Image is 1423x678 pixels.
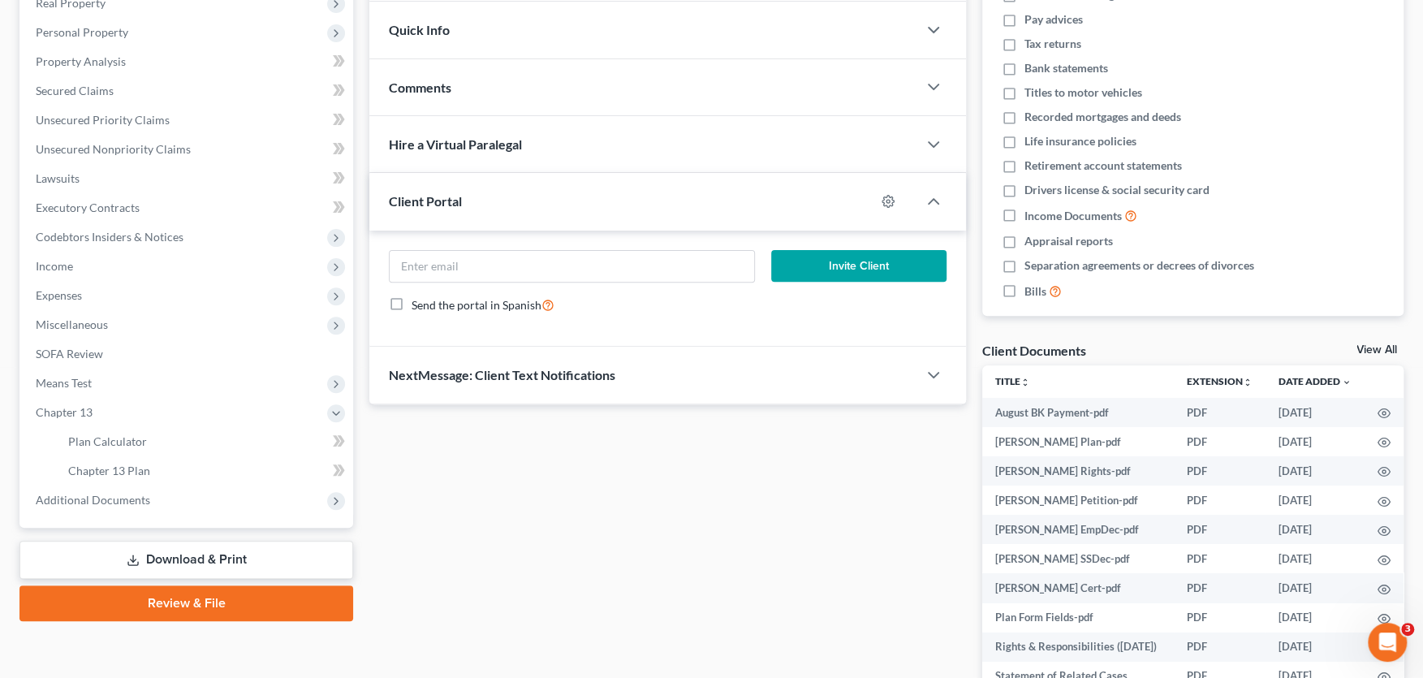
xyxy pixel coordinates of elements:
a: Download & Print [19,541,353,579]
span: Additional Documents [36,493,150,507]
span: Personal Property [36,25,128,39]
td: August BK Payment-pdf [982,398,1174,427]
div: Client Documents [982,342,1086,359]
td: PDF [1174,398,1266,427]
a: Lawsuits [23,164,353,193]
span: Income [36,259,73,273]
td: PDF [1174,573,1266,602]
a: Executory Contracts [23,193,353,222]
span: Send the portal in Spanish [412,298,541,312]
i: expand_more [1342,378,1352,387]
td: [DATE] [1266,486,1365,515]
td: PDF [1174,544,1266,573]
span: Hire a Virtual Paralegal [389,136,522,152]
span: Drivers license & social security card [1024,182,1210,198]
iframe: Intercom live chat [1368,623,1407,662]
span: Titles to motor vehicles [1024,84,1142,101]
td: [PERSON_NAME] EmpDec-pdf [982,515,1174,544]
span: Income Documents [1024,208,1122,224]
span: Expenses [36,288,82,302]
td: [DATE] [1266,633,1365,662]
span: Life insurance policies [1024,133,1136,149]
span: Plan Calculator [68,434,147,448]
span: SOFA Review [36,347,103,361]
td: [PERSON_NAME] Rights-pdf [982,456,1174,486]
input: Enter email [390,251,754,282]
span: Secured Claims [36,84,114,97]
td: [PERSON_NAME] SSDec-pdf [982,544,1174,573]
td: [PERSON_NAME] Petition-pdf [982,486,1174,515]
td: PDF [1174,427,1266,456]
a: SOFA Review [23,339,353,369]
span: Lawsuits [36,171,80,185]
td: [DATE] [1266,515,1365,544]
i: unfold_more [1020,378,1030,387]
td: [DATE] [1266,573,1365,602]
span: Client Portal [389,193,462,209]
span: Tax returns [1024,36,1081,52]
button: Invite Client [771,250,947,283]
td: [DATE] [1266,427,1365,456]
span: Separation agreements or decrees of divorces [1024,257,1254,274]
span: Means Test [36,376,92,390]
span: Chapter 13 [36,405,93,419]
td: [DATE] [1266,398,1365,427]
span: Bills [1024,283,1046,300]
td: [DATE] [1266,603,1365,633]
span: Comments [389,80,451,95]
a: Date Added expand_more [1279,375,1352,387]
a: Review & File [19,585,353,621]
td: PDF [1174,456,1266,486]
a: View All [1356,344,1397,356]
td: [PERSON_NAME] Plan-pdf [982,427,1174,456]
a: Secured Claims [23,76,353,106]
a: Chapter 13 Plan [55,456,353,486]
td: Plan Form Fields-pdf [982,603,1174,633]
span: Codebtors Insiders & Notices [36,230,183,244]
a: Property Analysis [23,47,353,76]
span: Executory Contracts [36,201,140,214]
span: 3 [1401,623,1414,636]
td: PDF [1174,633,1266,662]
span: Unsecured Nonpriority Claims [36,142,191,156]
td: PDF [1174,515,1266,544]
span: Retirement account statements [1024,158,1182,174]
i: unfold_more [1243,378,1253,387]
a: Plan Calculator [55,427,353,456]
td: PDF [1174,603,1266,633]
td: [PERSON_NAME] Cert-pdf [982,573,1174,602]
a: Unsecured Priority Claims [23,106,353,135]
span: Bank statements [1024,60,1108,76]
td: [DATE] [1266,456,1365,486]
span: Miscellaneous [36,317,108,331]
span: Chapter 13 Plan [68,464,150,477]
span: Recorded mortgages and deeds [1024,109,1181,125]
span: Quick Info [389,22,450,37]
span: Property Analysis [36,54,126,68]
span: Pay advices [1024,11,1083,28]
span: Unsecured Priority Claims [36,113,170,127]
td: PDF [1174,486,1266,515]
a: Titleunfold_more [995,375,1030,387]
span: NextMessage: Client Text Notifications [389,367,615,382]
span: Appraisal reports [1024,233,1113,249]
td: Rights & Responsibilities ([DATE]) [982,633,1174,662]
td: [DATE] [1266,544,1365,573]
a: Unsecured Nonpriority Claims [23,135,353,164]
a: Extensionunfold_more [1187,375,1253,387]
